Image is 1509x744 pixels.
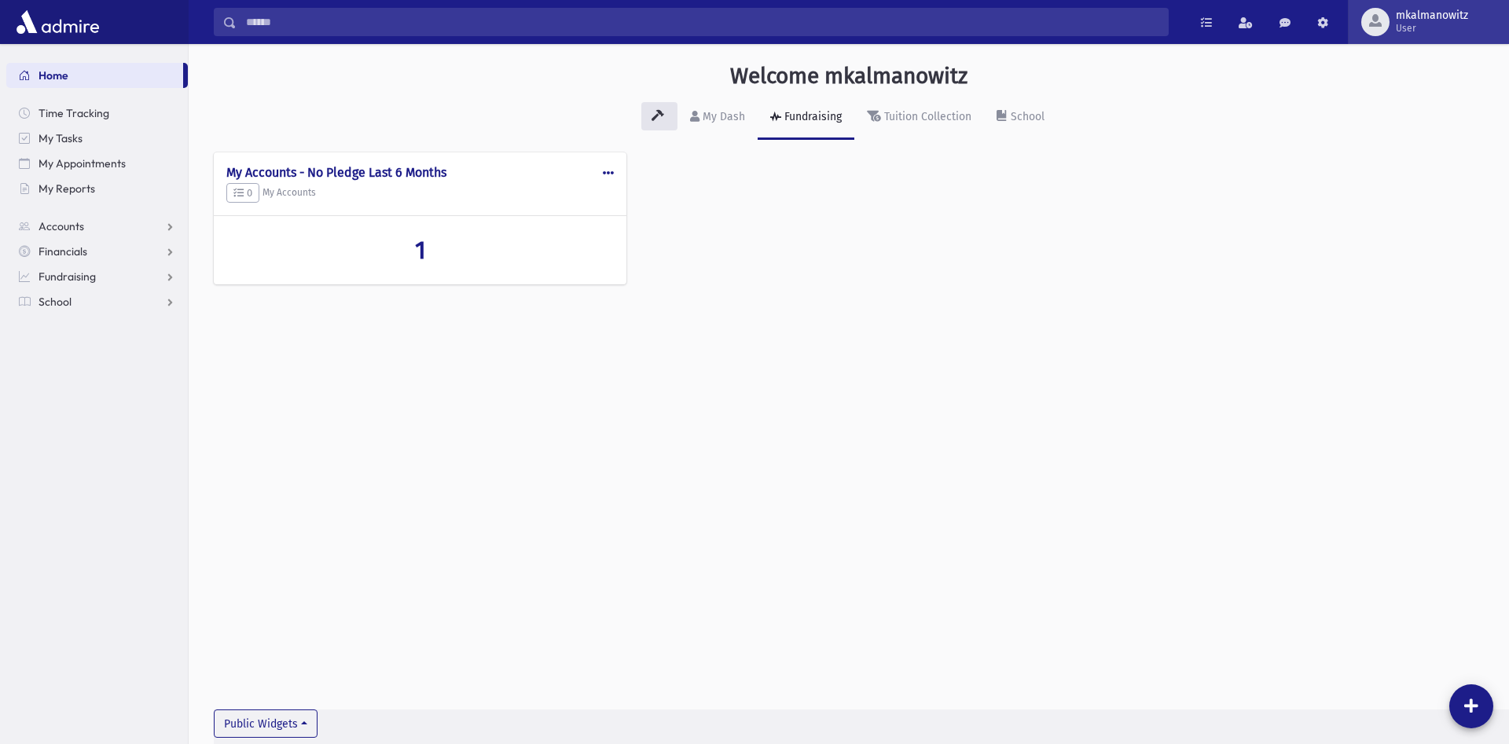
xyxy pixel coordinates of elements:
[6,101,188,126] a: Time Tracking
[677,96,758,140] a: My Dash
[237,8,1168,36] input: Search
[730,63,967,90] h3: Welcome mkalmanowitz
[39,269,96,284] span: Fundraising
[881,110,971,123] div: Tuition Collection
[233,187,252,199] span: 0
[39,156,126,170] span: My Appointments
[6,151,188,176] a: My Appointments
[226,183,259,203] button: 0
[39,106,109,120] span: Time Tracking
[781,110,842,123] div: Fundraising
[39,68,68,82] span: Home
[6,264,188,289] a: Fundraising
[984,96,1057,140] a: School
[39,244,87,258] span: Financials
[6,63,183,88] a: Home
[6,126,188,151] a: My Tasks
[6,239,188,264] a: Financials
[1008,110,1045,123] div: School
[1396,22,1468,35] span: User
[13,6,103,38] img: AdmirePro
[6,176,188,201] a: My Reports
[226,183,614,203] h5: My Accounts
[1396,9,1468,22] span: mkalmanowitz
[214,709,318,738] button: Public Widgets
[699,110,745,123] div: My Dash
[6,214,188,239] a: Accounts
[758,96,854,140] a: Fundraising
[6,289,188,314] a: School
[226,165,614,180] h4: My Accounts - No Pledge Last 6 Months
[39,131,83,145] span: My Tasks
[415,235,426,265] span: 1
[39,219,84,233] span: Accounts
[39,295,72,309] span: School
[226,235,614,265] a: 1
[39,181,95,196] span: My Reports
[854,96,984,140] a: Tuition Collection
